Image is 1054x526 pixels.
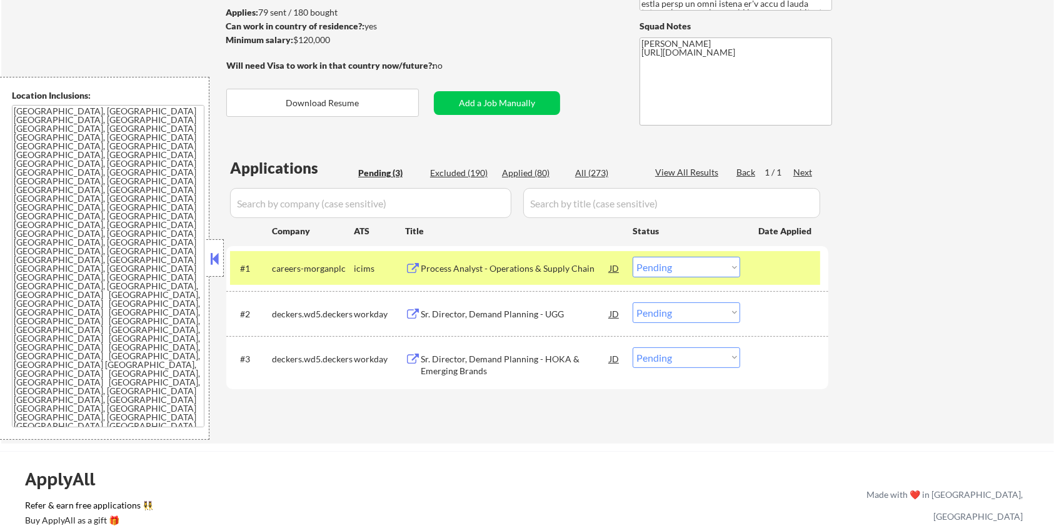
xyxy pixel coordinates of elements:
div: ApplyAll [25,469,109,490]
div: icims [354,262,405,275]
div: 1 / 1 [765,166,793,179]
div: careers-morganplc [272,262,354,275]
div: Squad Notes [640,20,832,32]
div: no [433,59,468,72]
button: Add a Job Manually [434,91,560,115]
div: JD [608,347,621,370]
strong: Can work in country of residence?: [226,21,364,31]
div: yes [226,20,430,32]
div: #2 [240,308,262,320]
strong: Minimum salary: [226,34,293,45]
div: workday [354,308,405,320]
div: JD [608,257,621,279]
div: workday [354,353,405,365]
div: View All Results [655,166,722,179]
input: Search by title (case sensitive) [523,188,820,218]
div: Location Inclusions: [12,89,204,102]
div: Process Analyst - Operations & Supply Chain [421,262,610,275]
div: Back [736,166,756,179]
a: Refer & earn free applications 👯‍♀️ [25,501,605,514]
div: Pending (3) [358,167,421,179]
div: #3 [240,353,262,365]
div: Company [272,225,354,237]
div: Date Applied [758,225,813,237]
div: Next [793,166,813,179]
div: ATS [354,225,405,237]
div: Title [405,225,621,237]
div: JD [608,302,621,325]
button: Download Resume [226,89,419,117]
div: 79 sent / 180 bought [226,6,434,19]
div: All (273) [575,167,638,179]
div: Excluded (190) [430,167,493,179]
div: $120,000 [226,34,434,46]
div: Applied (80) [502,167,565,179]
strong: Applies: [226,7,258,17]
div: #1 [240,262,262,275]
div: Sr. Director, Demand Planning - HOKA & Emerging Brands [421,353,610,377]
div: Status [633,219,740,242]
div: deckers.wd5.deckers [272,308,354,320]
div: Sr. Director, Demand Planning - UGG [421,308,610,320]
div: deckers.wd5.deckers [272,353,354,365]
div: Buy ApplyAll as a gift 🎁 [25,516,150,525]
strong: Will need Visa to work in that country now/future?: [226,60,434,71]
div: Applications [230,161,354,176]
input: Search by company (case sensitive) [230,188,511,218]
